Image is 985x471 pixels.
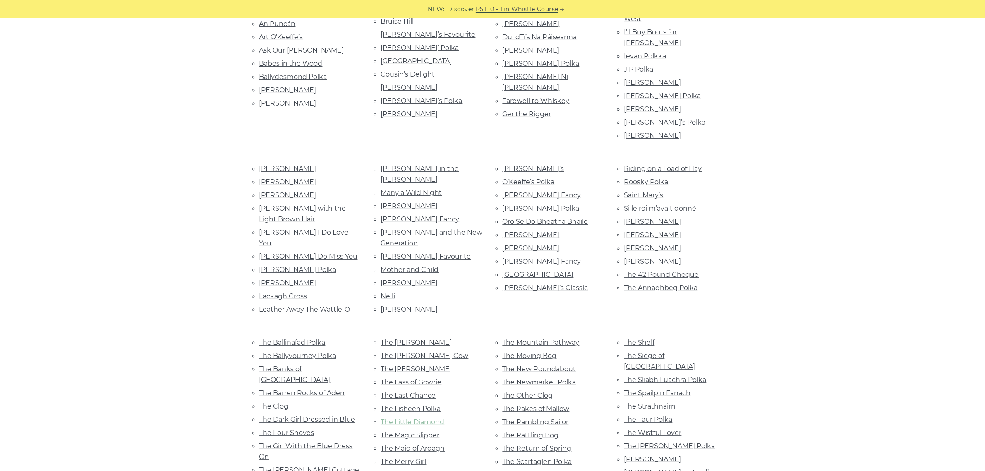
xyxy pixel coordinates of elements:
[259,178,316,186] a: [PERSON_NAME]
[381,97,463,105] a: [PERSON_NAME]’s Polka
[624,65,654,73] a: J P Polka
[624,191,664,199] a: Saint Mary’s
[624,271,699,279] a: The 42 Pound Cheque
[624,204,697,212] a: Si le roi m’avait donné
[624,257,681,265] a: [PERSON_NAME]
[381,365,452,373] a: The [PERSON_NAME]
[503,392,553,399] a: The Other Clog
[381,405,441,413] a: The Lisheen Polka
[503,110,551,118] a: Ger the Rigger
[259,429,314,437] a: The Four Shoves
[624,218,681,226] a: [PERSON_NAME]
[503,257,581,265] a: [PERSON_NAME] Fancy
[381,202,438,210] a: [PERSON_NAME]
[381,431,440,439] a: The Magic Slipper
[259,33,303,41] a: Art O’Keeffe’s
[503,97,570,105] a: Farewell to Whiskey
[259,305,350,313] a: Leather Away The Wattle-O
[259,389,345,397] a: The Barren Rocks of Aden
[624,118,706,126] a: [PERSON_NAME]’s Polka
[381,17,414,25] a: Bruise Hill
[503,284,588,292] a: [PERSON_NAME]’s Classic
[624,79,681,87] a: [PERSON_NAME]
[381,292,395,300] a: Neili
[259,191,316,199] a: [PERSON_NAME]
[381,252,471,260] a: [PERSON_NAME] Favourite
[503,73,568,91] a: [PERSON_NAME] Ni [PERSON_NAME]
[381,279,438,287] a: [PERSON_NAME]
[624,284,698,292] a: The Annaghbeg Polka
[503,365,576,373] a: The New Roundabout
[624,132,681,139] a: [PERSON_NAME]
[503,33,577,41] a: Dul dTí’s Na Ráiseanna
[503,431,559,439] a: The Rattling Bog
[259,266,336,274] a: [PERSON_NAME] Polka
[503,405,570,413] a: The Rakes of Mallow
[259,279,316,287] a: [PERSON_NAME]
[503,458,572,466] a: The Scartaglen Polka
[259,60,323,67] a: Babes in the Wood
[259,292,307,300] a: Lackagh Cross
[428,5,445,14] span: NEW:
[476,5,558,14] a: PST10 - Tin Whistle Course
[259,442,353,461] a: The Girl With the Blue Dress On
[259,204,346,223] a: [PERSON_NAME] with the Light Brown Hair
[624,52,666,60] a: Ievan Polkka
[381,228,483,247] a: [PERSON_NAME] and the New Generation
[503,352,557,360] a: The Moving Bog
[624,165,702,173] a: Riding on a Load of Hay
[381,215,460,223] a: [PERSON_NAME] Fancy
[503,191,581,199] a: [PERSON_NAME] Fancy
[503,20,560,28] a: [PERSON_NAME]
[624,352,695,370] a: The Siege of [GEOGRAPHIC_DATA]
[259,339,326,346] a: The Ballinafad Polka
[259,20,296,28] a: An Puncán
[259,73,327,81] a: Ballydesmond Polka
[259,99,316,107] a: [PERSON_NAME]
[381,31,476,38] a: [PERSON_NAME]’s Favourite
[624,178,669,186] a: Roosky Polka
[381,189,442,197] a: Many a Wild Night
[259,352,336,360] a: The Ballyvourney Polka
[381,352,469,360] a: The [PERSON_NAME] Cow
[381,458,427,466] a: The Merry Girl
[624,416,673,423] a: The Taur Polka
[259,165,316,173] a: [PERSON_NAME]
[503,271,574,279] a: [GEOGRAPHIC_DATA]
[259,86,316,94] a: [PERSON_NAME]
[503,218,588,226] a: Oro Se Do Bheatha Bhaile
[624,389,691,397] a: The Spailpin Fanach
[503,231,560,239] a: [PERSON_NAME]
[381,266,439,274] a: Mother and Child
[503,46,560,54] a: [PERSON_NAME]
[381,110,438,118] a: [PERSON_NAME]
[503,445,572,452] a: The Return of Spring
[259,365,331,384] a: The Banks of [GEOGRAPHIC_DATA]
[503,244,560,252] a: [PERSON_NAME]
[381,392,436,399] a: The Last Chance
[381,57,452,65] a: [GEOGRAPHIC_DATA]
[503,378,576,386] a: The Newmarket Polka
[624,376,707,384] a: The Sliabh Luachra Polka
[624,442,715,450] a: The [PERSON_NAME] Polka
[381,305,438,313] a: [PERSON_NAME]
[624,92,701,100] a: [PERSON_NAME] Polka
[381,445,445,452] a: The Maid of Ardagh
[624,244,681,252] a: [PERSON_NAME]
[624,339,655,346] a: The Shelf
[381,44,459,52] a: [PERSON_NAME]’ Polka
[503,178,555,186] a: O’Keeffe’s Polka
[259,228,349,247] a: [PERSON_NAME] I Do Love You
[503,60,580,67] a: [PERSON_NAME] Polka
[259,416,355,423] a: The Dark Girl Dressed in Blue
[503,418,569,426] a: The Rambling Sailor
[624,105,681,113] a: [PERSON_NAME]
[503,165,564,173] a: [PERSON_NAME]’s
[381,418,445,426] a: The Little Diamond
[381,378,442,386] a: The Lass of Gowrie
[447,5,475,14] span: Discover
[381,70,435,78] a: Cousin’s Delight
[503,339,580,346] a: The Mountain Pathway
[624,231,681,239] a: [PERSON_NAME]
[624,455,681,463] a: [PERSON_NAME]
